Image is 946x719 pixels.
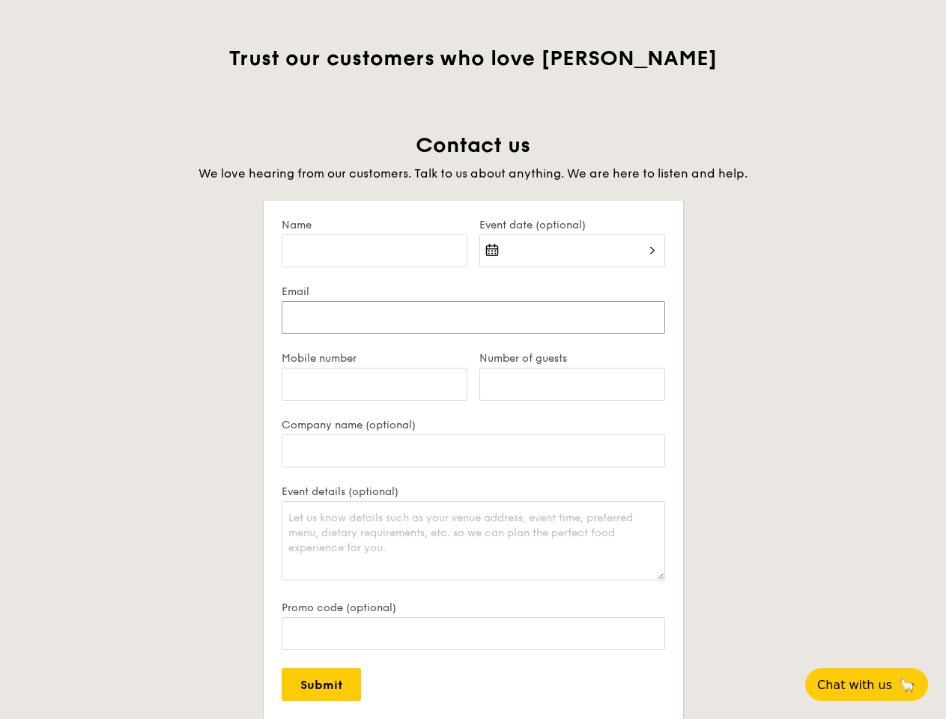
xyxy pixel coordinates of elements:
[282,219,467,231] label: Name
[282,285,665,298] label: Email
[282,501,665,580] textarea: Let us know details such as your venue address, event time, preferred menu, dietary requirements,...
[282,668,361,701] input: Submit
[282,419,665,431] label: Company name (optional)
[479,219,665,231] label: Event date (optional)
[416,133,530,158] span: Contact us
[898,676,916,694] span: 🦙
[282,485,665,498] label: Event details (optional)
[479,352,665,365] label: Number of guests
[198,166,748,180] span: We love hearing from our customers. Talk to us about anything. We are here to listen and help.
[131,45,815,72] h2: Trust our customers who love [PERSON_NAME]
[805,668,928,701] button: Chat with us🦙
[282,601,665,614] label: Promo code (optional)
[817,678,892,692] span: Chat with us
[282,352,467,365] label: Mobile number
